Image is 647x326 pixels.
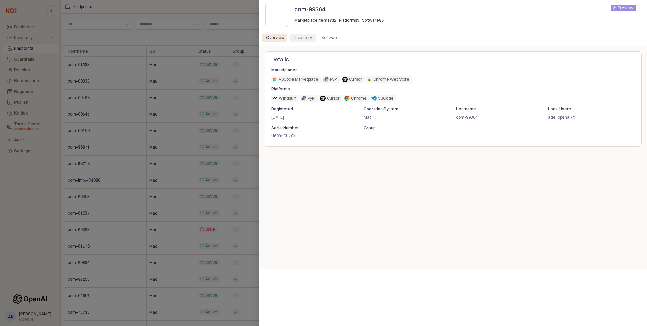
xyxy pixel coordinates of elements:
[456,114,534,120] p: com-99364
[357,18,359,23] strong: 5
[364,114,441,120] p: Mac
[351,95,367,102] div: Chrome
[294,34,312,42] div: Inventory
[271,55,635,63] p: Details
[271,67,358,73] p: Marketplaces
[379,18,384,23] strong: 85
[321,34,339,42] div: Software
[373,76,409,83] div: Chrome Web Store
[294,5,438,14] p: com-99364
[618,5,634,11] div: Preview
[364,106,441,112] p: Operating System
[349,76,362,83] div: Cursor
[327,95,340,102] div: Cursor
[279,95,296,102] div: Windsurf
[271,86,358,92] p: Platforms
[271,114,349,120] p: [DATE]
[364,133,441,139] p: -
[271,125,349,131] p: Serial Number
[364,125,441,131] p: Group
[262,34,289,42] div: Overview
[330,76,338,83] div: PyPI
[271,106,349,112] p: Registered
[290,34,316,42] div: Inventory
[271,133,349,139] p: H6932CH7C2
[362,17,384,23] p: Software
[279,76,318,83] div: VSCode Marketplace
[548,114,626,120] p: adel,openai-it
[308,95,315,102] div: PyPI
[329,18,336,23] strong: 732
[317,34,343,42] div: Software
[548,106,626,112] p: Local Users
[266,34,285,42] div: Overview
[294,17,336,23] p: Marketplace items
[456,106,534,112] p: Hostname
[339,17,359,23] p: Platforms
[378,95,394,102] div: VSCode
